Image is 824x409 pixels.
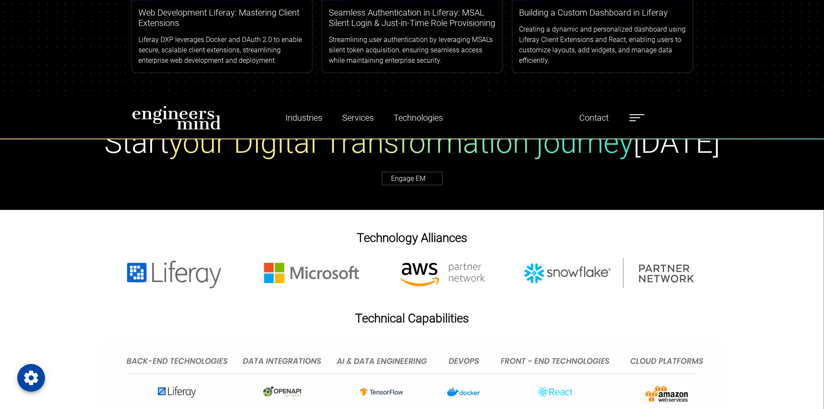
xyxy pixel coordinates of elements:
a: Industries [282,108,326,128]
img: logo [132,106,221,130]
p: Liferay DXP leverages Docker and OAuth 2.0 to enable secure, scalable client extensions, streamli... [138,35,305,66]
a: Contact [576,108,612,128]
h3: Building a Custom Dashboard in Liferay [519,7,686,18]
a: Services [339,108,377,128]
p: Creating a dynamic and personalized dashboard using Liferay Client Extensions and React, enabling... [519,24,686,66]
a: Technologies [390,108,446,128]
h1: Start [DATE] [104,124,720,161]
h3: Web Development Liferay: Mastering Client Extensions [138,7,305,28]
h3: Seamless Authentication in Liferay: MSAL Silent Login & Just-in-Time Role Provisioning [329,7,496,28]
a: Engage EM [382,172,442,185]
span: your Digital Transformation journey [169,125,633,160]
p: Streamlining user authentication by leveraging MSAL’s silent token acquisition, ensuring seamless... [329,35,496,66]
img: logos [103,258,721,290]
